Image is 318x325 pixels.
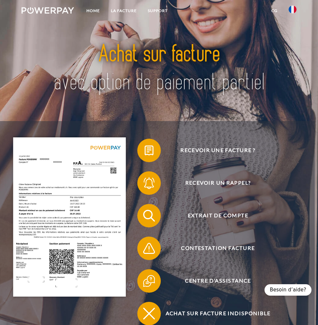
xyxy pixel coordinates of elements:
a: Centre d'assistance [129,268,298,294]
img: single_invoice_powerpay_fr.jpg [13,137,126,297]
img: qb_help.svg [142,273,157,288]
a: Support [142,5,173,17]
a: Extrait de compte [129,203,298,229]
div: Besoin d’aide? [265,284,311,296]
img: fr [289,6,296,13]
img: qb_bill.svg [142,143,157,158]
img: qb_bell.svg [142,176,157,190]
button: Contestation Facture [137,237,290,260]
button: Extrait de compte [137,204,290,227]
span: Contestation Facture [146,237,290,260]
a: Home [81,5,105,17]
a: Recevoir un rappel? [129,170,298,196]
a: CG [266,5,283,17]
span: Recevoir une facture ? [146,139,290,162]
button: Centre d'assistance [137,269,290,293]
img: title-powerpay_fr.svg [49,33,269,104]
img: logo-powerpay-white.svg [22,7,74,14]
button: Recevoir une facture ? [137,139,290,162]
a: Recevoir une facture ? [129,137,298,163]
img: qb_close.svg [142,306,157,321]
button: Recevoir un rappel? [137,171,290,195]
a: LA FACTURE [105,5,142,17]
img: qb_search.svg [142,208,157,223]
span: Recevoir un rappel? [146,171,290,195]
a: Contestation Facture [129,235,298,261]
span: Centre d'assistance [146,269,290,293]
span: Extrait de compte [146,204,290,227]
img: qb_warning.svg [142,241,157,255]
